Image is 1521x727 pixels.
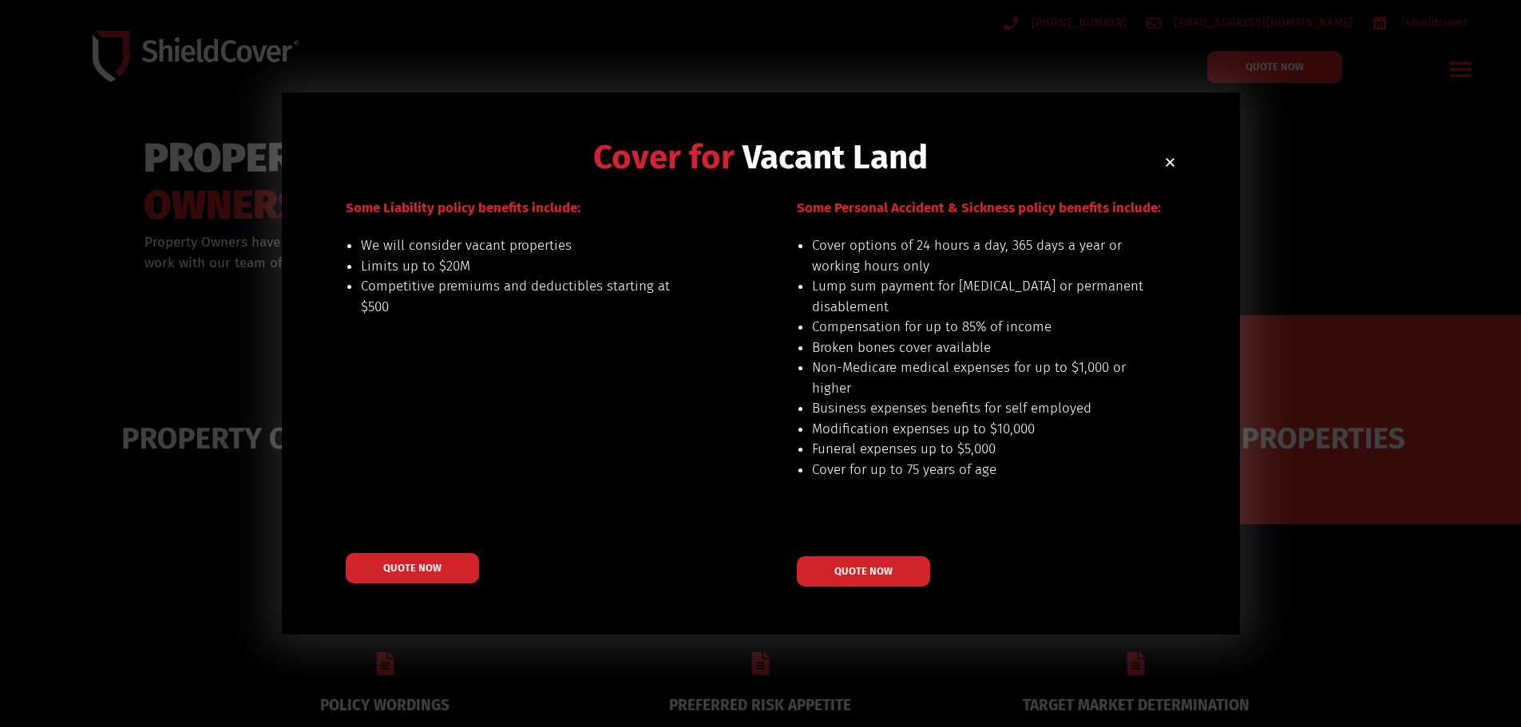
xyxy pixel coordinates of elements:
[834,566,893,576] span: QUOTE NOW
[346,553,479,583] a: QUOTE NOW
[593,137,735,177] span: Cover for
[812,276,1145,317] li: Lump sum payment for [MEDICAL_DATA] or permanent disablement
[1297,677,1521,727] iframe: LiveChat chat widget
[812,338,1145,358] li: Broken bones cover available
[361,256,694,277] li: Limits up to $20M
[812,439,1145,460] li: Funeral expenses up to $5,000
[1164,156,1176,168] a: Close
[812,419,1145,440] li: Modification expenses up to $10,000
[346,200,580,216] span: Some Liability policy benefits include:
[361,235,694,256] li: We will consider vacant properties
[743,137,928,177] span: Vacant Land
[812,358,1145,398] li: Non-Medicare medical expenses for up to $1,000 or higher
[361,276,694,317] li: Competitive premiums and deductibles starting at $500
[797,200,1161,216] span: Some Personal Accident & Sickness policy benefits include:
[797,556,930,587] a: QUOTE NOW
[812,460,1145,480] li: Cover for up to 75 years of age
[812,317,1145,338] li: Compensation for up to 85% of income
[812,398,1145,419] li: Business expenses benefits for self employed
[383,563,442,573] span: QUOTE NOW
[812,235,1145,276] li: Cover options of 24 hours a day, 365 days a year or working hours only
